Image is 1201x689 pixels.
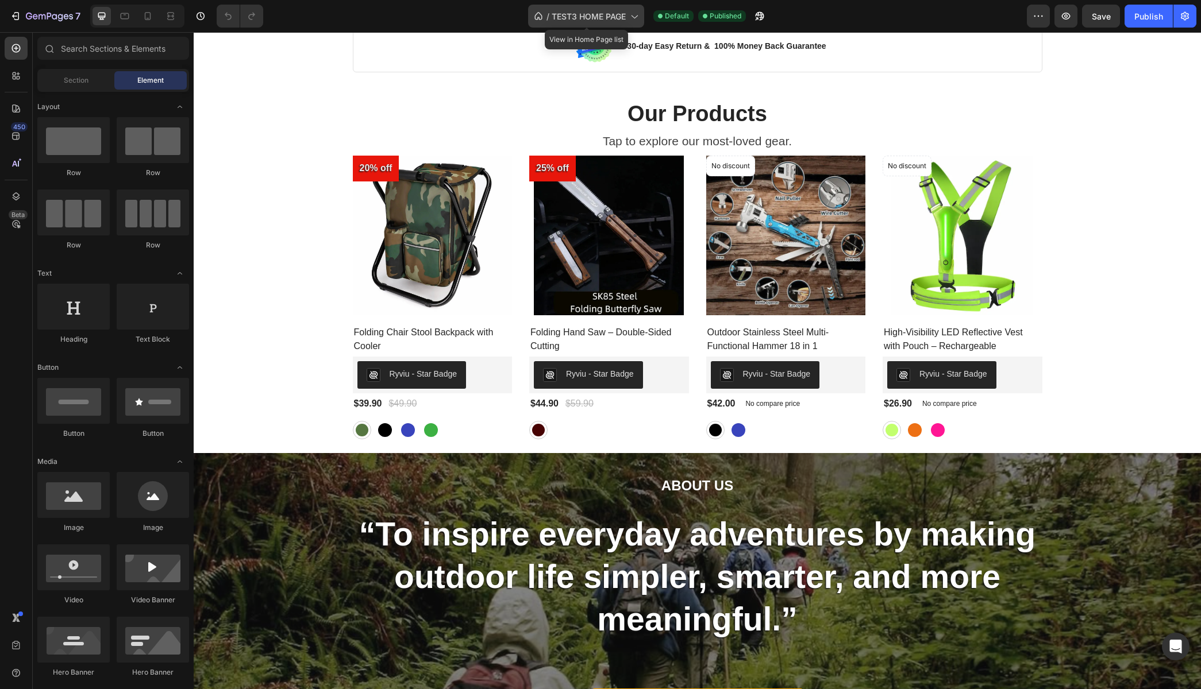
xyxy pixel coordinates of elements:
[117,240,189,250] div: Row
[117,667,189,678] div: Hero Banner
[37,268,52,278] span: Text
[75,9,80,23] p: 7
[513,363,543,380] div: $42.00
[9,210,28,219] div: Beta
[1125,5,1173,28] button: Publish
[137,75,164,86] span: Element
[703,336,717,350] img: CJed0K2x44sDEAE=.png
[37,595,110,605] div: Video
[37,522,110,533] div: Image
[164,329,273,357] button: Ryviu - Star Badge
[37,428,110,439] div: Button
[349,336,363,350] img: CJed0K2x44sDEAE=.png
[546,10,549,22] span: /
[1082,5,1120,28] button: Save
[694,129,733,139] p: No discount
[117,595,189,605] div: Video Banner
[194,363,224,380] div: $49.90
[117,334,189,344] div: Text Block
[726,336,794,348] div: Ryviu - Star Badge
[340,329,449,357] button: Ryviu - Star Badge
[552,368,606,375] p: No compare price
[173,336,187,350] img: CJed0K2x44sDEAE=.png
[689,363,719,380] div: $26.90
[372,336,440,348] div: Ryviu - Star Badge
[117,168,189,178] div: Row
[182,483,842,605] strong: To inspire everyday adventures by making outdoor life simpler, smarter, and more meaningful.
[159,123,206,149] pre: 20% off
[37,102,60,112] span: Layout
[37,334,110,344] div: Heading
[336,292,495,322] h2: Folding Hand Saw – Double-Sided Cutting
[159,479,849,609] h2: “ ”
[171,358,189,377] span: Toggle open
[159,68,849,96] h2: Our Products
[689,292,849,322] h2: High-Visibility LED Reflective Vest with Pouch – Rechargeable
[64,75,88,86] span: Section
[171,264,189,282] span: Toggle open
[552,10,626,22] span: TEST3 HOME PAGE
[371,363,401,380] div: $59.90
[336,123,382,149] pre: 25% off
[710,11,741,21] span: Published
[37,168,110,178] div: Row
[665,11,689,21] span: Default
[1092,11,1111,21] span: Save
[37,667,110,678] div: Hero Banner
[689,123,849,283] a: High-Visibility LED Reflective Vest with Pouch – Rechargeable
[217,5,263,28] div: Undo/Redo
[159,123,319,283] a: Folding Chair Stool Backpack with Cooler
[517,329,626,357] button: Ryviu - Star Badge
[549,336,617,348] div: Ryviu - Star Badge
[159,292,319,322] h2: Folding Chair Stool Backpack with Cooler
[159,363,190,380] div: $39.90
[11,122,28,131] div: 450
[117,522,189,533] div: Image
[336,363,366,380] div: $44.90
[37,456,57,467] span: Media
[196,336,264,348] div: Ryviu - Star Badge
[37,240,110,250] div: Row
[160,100,848,118] p: Tap to explore our most-loved gear.
[398,656,610,683] a: Learn more
[37,362,59,373] span: Button
[171,452,189,471] span: Toggle open
[159,443,849,463] h2: ABOUT US
[433,9,632,18] strong: 30-day Easy Return & 100% Money Back Guarantee
[729,368,783,375] p: No compare price
[513,123,672,283] a: Outdoor Stainless Steel Multi-Functional Hammer 18 in 1
[526,336,540,350] img: CJed0K2x44sDEAE=.png
[37,37,189,60] input: Search Sections & Elements
[694,329,803,357] button: Ryviu - Star Badge
[117,428,189,439] div: Button
[513,292,672,322] h2: Outdoor Stainless Steel Multi-Functional Hammer 18 in 1
[5,5,86,28] button: 7
[1134,10,1163,22] div: Publish
[171,98,189,116] span: Toggle open
[1162,633,1190,660] div: Open Intercom Messenger
[518,129,556,139] p: No discount
[336,123,495,283] a: Folding Hand Saw – Double-Sided Cutting
[194,32,1201,689] iframe: Design area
